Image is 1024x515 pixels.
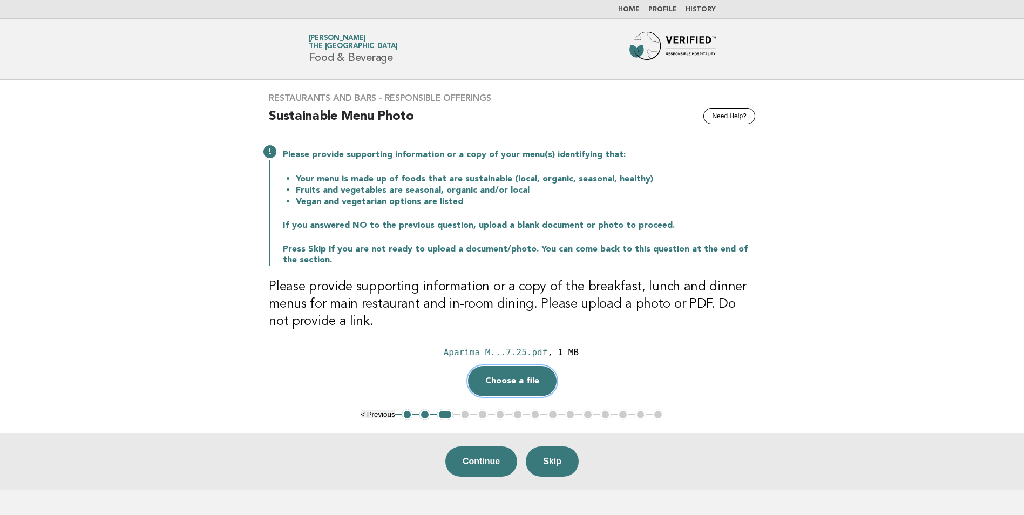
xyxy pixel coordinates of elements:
[686,6,716,13] a: History
[309,35,398,63] h1: Food & Beverage
[269,279,755,330] h3: Please provide supporting information or a copy of the breakfast, lunch and dinner menus for main...
[309,35,398,50] a: [PERSON_NAME]The [GEOGRAPHIC_DATA]
[402,409,413,420] button: 1
[444,347,548,357] div: Aparima M...7.25.pdf
[547,347,579,357] div: , 1 MB
[269,93,755,104] h3: Restaurants and Bars - Responsible Offerings
[437,409,453,420] button: 3
[419,409,430,420] button: 2
[269,108,755,134] h2: Sustainable Menu Photo
[283,244,755,266] p: Press Skip if you are not ready to upload a document/photo. You can come back to this question at...
[618,6,640,13] a: Home
[703,108,755,124] button: Need Help?
[296,173,755,185] li: Your menu is made up of foods that are sustainable (local, organic, seasonal, healthy)
[526,446,579,477] button: Skip
[629,32,716,66] img: Forbes Travel Guide
[296,196,755,207] li: Vegan and vegetarian options are listed
[468,366,557,396] button: Choose a file
[283,150,755,160] p: Please provide supporting information or a copy of your menu(s) identifying that:
[283,220,755,231] p: If you answered NO to the previous question, upload a blank document or photo to proceed.
[309,43,398,50] span: The [GEOGRAPHIC_DATA]
[361,410,395,418] button: < Previous
[445,446,517,477] button: Continue
[296,185,755,196] li: Fruits and vegetables are seasonal, organic and/or local
[648,6,677,13] a: Profile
